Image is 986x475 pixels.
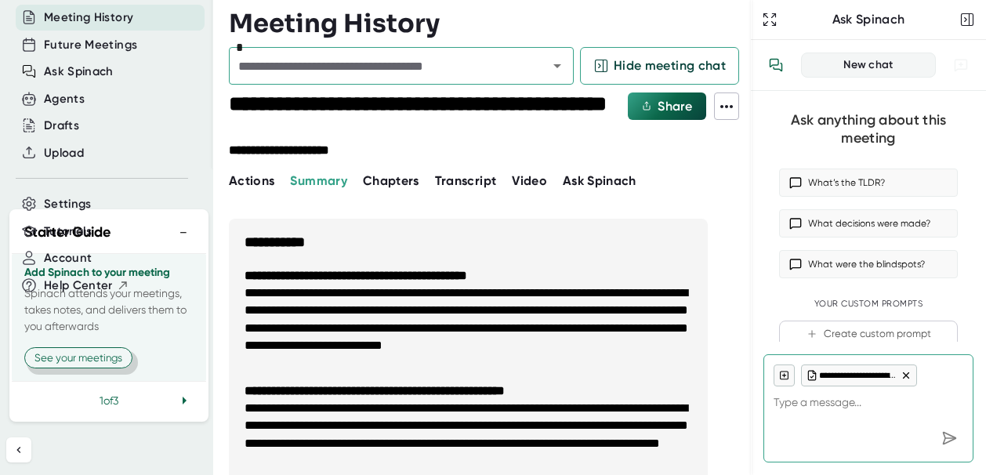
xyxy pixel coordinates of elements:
button: Meeting History [44,9,133,27]
button: View conversation history [760,49,792,81]
button: Transcript [435,172,497,190]
div: Your Custom Prompts [779,299,958,310]
div: Ask anything about this meeting [779,111,958,147]
div: New chat [811,58,926,72]
span: Ask Spinach [563,173,636,188]
span: Share [658,99,692,114]
button: What were the blindspots? [779,250,958,278]
button: Collapse sidebar [6,437,31,462]
p: Spinach attends your meetings, takes notes, and delivers them to you afterwards [24,285,194,335]
h3: Meeting History [229,9,440,38]
button: Expand to Ask Spinach page [759,9,781,31]
span: Chapters [363,173,419,188]
button: Agents [44,90,85,108]
div: Send message [935,424,963,452]
button: Create custom prompt [779,321,958,348]
button: Tutorials [44,223,92,241]
button: Drafts [44,117,79,135]
button: Open [546,55,568,77]
button: See your meetings [24,347,132,368]
button: Upload [44,144,84,162]
button: Ask Spinach [44,63,114,81]
button: Help Center [44,277,129,295]
button: Hide meeting chat [580,47,739,85]
span: Video [512,173,547,188]
button: Share [628,92,706,120]
button: Settings [44,195,92,213]
button: Close conversation sidebar [956,9,978,31]
span: Transcript [435,173,497,188]
button: Future Meetings [44,36,137,54]
span: Hide meeting chat [614,56,726,75]
button: Summary [290,172,346,190]
span: Actions [229,173,274,188]
span: Help Center [44,277,113,295]
button: Video [512,172,547,190]
button: Ask Spinach [563,172,636,190]
button: What’s the TLDR? [779,169,958,197]
button: Actions [229,172,274,190]
div: Ask Spinach [781,12,956,27]
button: Account [44,249,92,267]
span: 1 of 3 [100,394,118,407]
span: Summary [290,173,346,188]
button: What decisions were made? [779,209,958,237]
button: Chapters [363,172,419,190]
